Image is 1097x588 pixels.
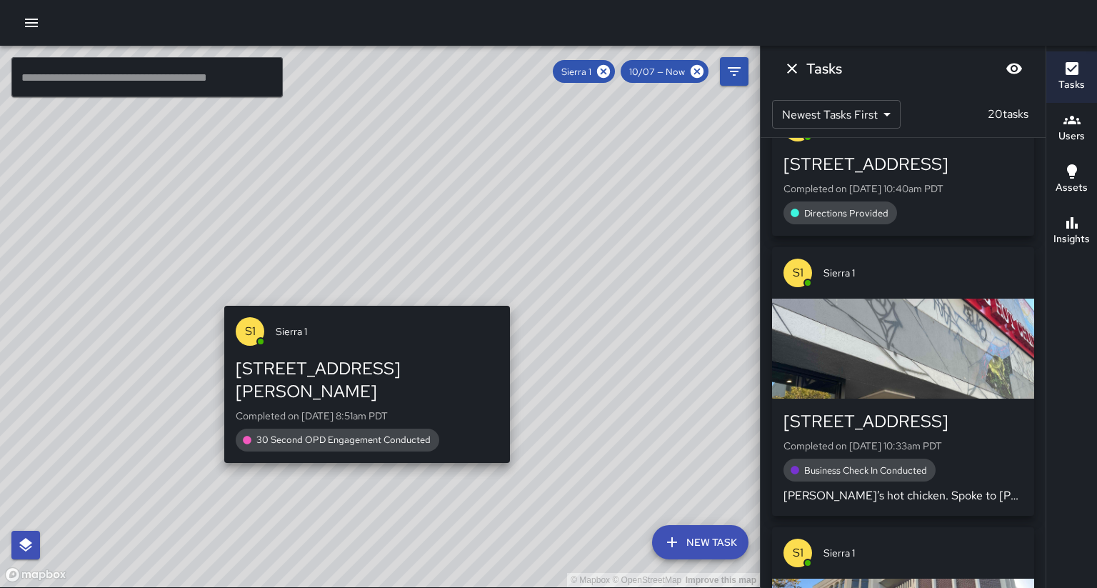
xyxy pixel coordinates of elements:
[806,57,842,80] h6: Tasks
[783,181,1023,196] p: Completed on [DATE] 10:40am PDT
[236,357,499,403] div: [STREET_ADDRESS][PERSON_NAME]
[553,66,600,78] span: Sierra 1
[1058,129,1085,144] h6: Users
[248,434,439,446] span: 30 Second OPD Engagement Conducted
[796,207,897,219] span: Directions Provided
[772,100,901,129] div: Newest Tasks First
[1053,231,1090,247] h6: Insights
[1046,51,1097,103] button: Tasks
[793,264,803,281] p: S1
[1046,154,1097,206] button: Assets
[720,57,748,86] button: Filters
[621,66,693,78] span: 10/07 — Now
[793,544,803,562] p: S1
[772,101,1034,236] button: S1Sierra 1[STREET_ADDRESS]Completed on [DATE] 10:40am PDTDirections Provided
[783,487,1023,504] p: [PERSON_NAME]’s hot chicken. Spoke to [PERSON_NAME].
[224,306,510,463] button: S1Sierra 1[STREET_ADDRESS][PERSON_NAME]Completed on [DATE] 8:51am PDT30 Second OPD Engagement Con...
[621,60,708,83] div: 10/07 — Now
[1058,77,1085,93] h6: Tasks
[236,409,499,423] p: Completed on [DATE] 8:51am PDT
[982,106,1034,123] p: 20 tasks
[245,323,256,340] p: S1
[783,439,1023,453] p: Completed on [DATE] 10:33am PDT
[783,410,1023,433] div: [STREET_ADDRESS]
[772,247,1034,516] button: S1Sierra 1[STREET_ADDRESS]Completed on [DATE] 10:33am PDTBusiness Check In Conducted[PERSON_NAME]...
[1046,206,1097,257] button: Insights
[553,60,615,83] div: Sierra 1
[1056,180,1088,196] h6: Assets
[783,153,1023,176] div: [STREET_ADDRESS]
[796,464,936,477] span: Business Check In Conducted
[652,525,748,559] button: New Task
[1046,103,1097,154] button: Users
[778,54,806,83] button: Dismiss
[823,266,1023,280] span: Sierra 1
[1000,54,1028,83] button: Blur
[276,324,499,339] span: Sierra 1
[823,546,1023,560] span: Sierra 1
